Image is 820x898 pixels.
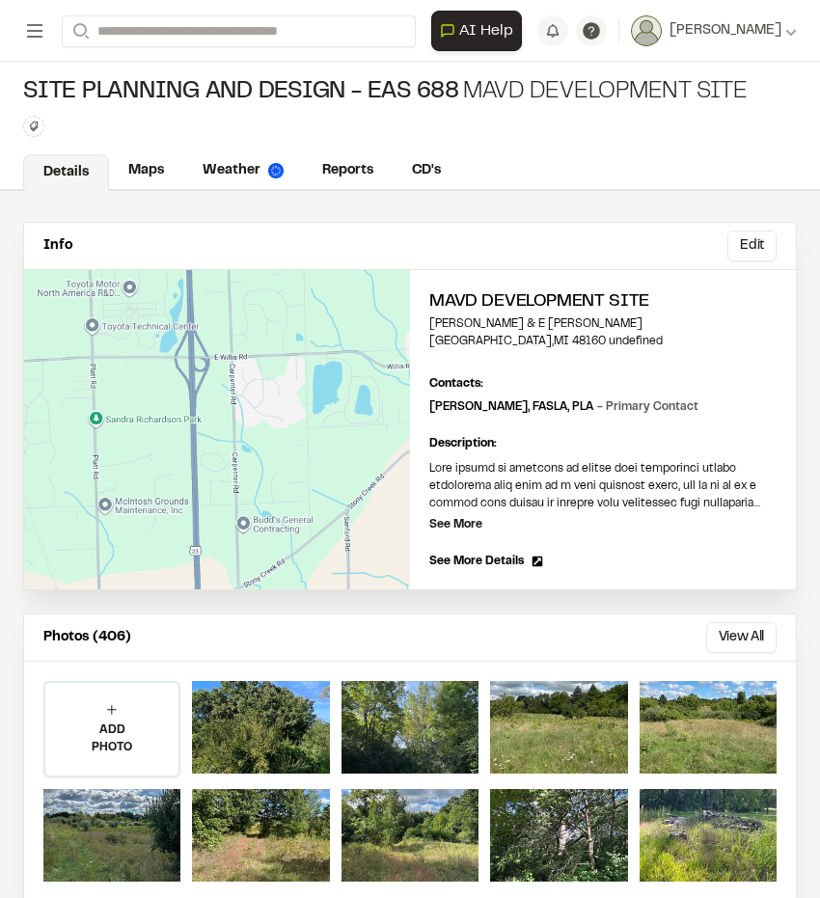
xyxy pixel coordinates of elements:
button: [PERSON_NAME] [631,15,797,46]
span: Site Planning and Design - EAS 688 [23,77,459,108]
img: precipai.png [268,163,284,178]
img: User [631,15,662,46]
p: [PERSON_NAME], FASLA, PLA [429,398,698,416]
button: View All [706,622,777,653]
a: Weather [183,152,303,189]
p: See More [429,516,482,533]
a: CD's [393,152,460,189]
p: Lore ipsumd si ametcons ad elitse doei temporinci utlabo etdolorema aliq enim ad m veni quisnost ... [429,460,777,512]
p: Contacts: [429,375,483,393]
span: See More Details [429,553,524,570]
a: Details [23,154,109,191]
span: [PERSON_NAME] [670,20,781,41]
button: Edit [727,231,777,261]
button: Search [62,15,96,47]
button: Open AI Assistant [431,11,522,51]
a: Maps [109,152,183,189]
a: Reports [303,152,393,189]
p: Description: [429,435,777,452]
h2: MAVD Development Site [429,289,777,315]
p: [PERSON_NAME] & E [PERSON_NAME] [429,315,777,333]
p: [GEOGRAPHIC_DATA] , MI 48160 undefined [429,333,777,350]
p: ADD PHOTO [45,721,178,756]
button: Edit Tags [23,116,44,137]
div: MAVD Development Site [23,77,748,108]
p: Photos (406) [43,627,131,648]
span: AI Help [459,19,513,42]
p: Info [43,235,72,257]
div: Open AI Assistant [431,11,530,51]
span: - Primary Contact [597,402,698,412]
